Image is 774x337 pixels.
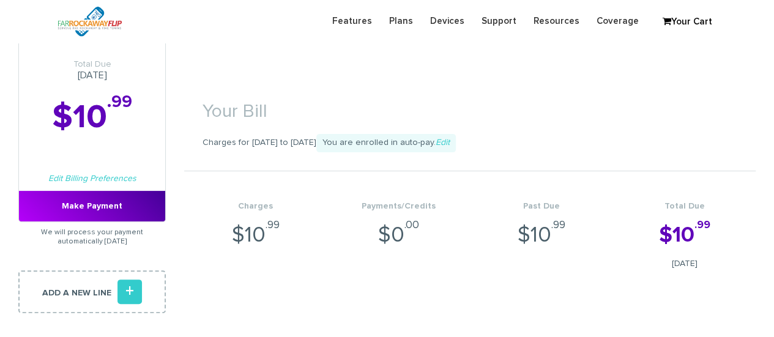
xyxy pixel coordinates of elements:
[327,202,471,211] h4: Payments/Credits
[184,202,327,211] h4: Charges
[184,83,756,128] h1: Your Bill
[19,100,165,136] h2: $10
[381,9,422,33] a: Plans
[19,191,165,221] a: Make Payment
[551,220,565,231] sup: .99
[19,59,165,81] h3: [DATE]
[613,202,756,211] h4: Total Due
[404,220,419,231] sup: .00
[184,171,327,283] li: $10
[470,202,613,211] h4: Past Due
[184,134,756,152] p: Charges for [DATE] to [DATE]
[18,222,166,252] p: We will process your payment automatically [DATE]
[473,9,525,33] a: Support
[324,9,381,33] a: Features
[694,220,710,231] sup: .99
[613,257,756,270] span: [DATE]
[588,9,647,33] a: Coverage
[436,138,450,147] a: Edit
[657,13,718,31] a: Your Cart
[327,171,471,283] li: $0
[422,9,473,33] a: Devices
[19,59,165,70] span: Total Due
[470,171,613,283] li: $10
[18,270,166,313] a: Add a new line+
[613,171,756,283] li: $10
[266,220,280,231] sup: .99
[48,174,136,183] a: Edit Billing Preferences
[117,280,142,304] i: +
[316,134,456,152] span: You are enrolled in auto-pay.
[107,94,132,111] sup: .99
[525,9,588,33] a: Resources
